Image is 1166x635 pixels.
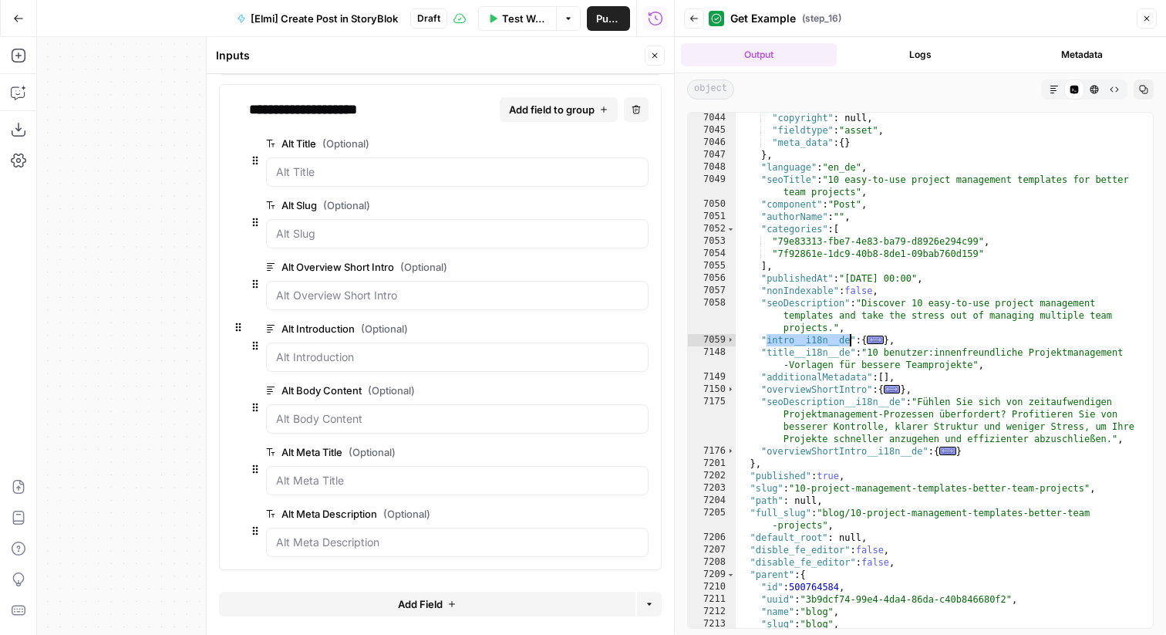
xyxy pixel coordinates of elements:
[323,198,370,213] span: (Optional)
[688,371,736,383] div: 7149
[730,11,796,26] span: Get Example
[276,350,639,365] input: Alt Introduction
[681,43,837,66] button: Output
[688,532,736,544] div: 7206
[688,495,736,507] div: 7204
[726,445,735,458] span: Toggle code folding, rows 7176 through 7200
[266,259,561,275] label: Alt Overview Short Intro
[688,235,736,248] div: 7053
[688,569,736,581] div: 7209
[688,346,736,371] div: 7148
[939,447,956,455] span: Unfold code
[688,248,736,260] div: 7054
[688,544,736,556] div: 7207
[216,48,640,63] div: Inputs
[843,43,999,66] button: Logs
[587,6,630,31] button: Publish
[251,11,398,26] span: [Elmi] Create Post in StoryBlok
[349,444,396,460] span: (Optional)
[398,596,443,612] span: Add Field
[276,411,639,427] input: Alt Body Content
[266,321,561,336] label: Alt Introduction
[596,11,621,26] span: Publish
[688,606,736,618] div: 7212
[867,336,884,344] span: Unfold code
[502,11,548,26] span: Test Workflow
[368,383,415,398] span: (Optional)
[478,6,557,31] button: Test Workflow
[688,285,736,297] div: 7057
[266,444,561,460] label: Alt Meta Title
[266,136,561,151] label: Alt Title
[688,556,736,569] div: 7208
[726,334,735,346] span: Toggle code folding, rows 7059 through 7147
[688,297,736,334] div: 7058
[266,383,561,398] label: Alt Body Content
[688,383,736,396] div: 7150
[688,507,736,532] div: 7205
[726,569,735,581] span: Toggle code folding, rows 7209 through 7215
[266,506,561,522] label: Alt Meta Description
[688,593,736,606] div: 7211
[276,535,639,550] input: Alt Meta Description
[500,97,618,122] button: Add field to group
[219,592,635,616] button: Add Field
[688,124,736,137] div: 7045
[276,473,639,488] input: Alt Meta Title
[276,226,639,242] input: Alt Slug
[509,102,595,117] span: Add field to group
[322,136,369,151] span: (Optional)
[688,260,736,272] div: 7055
[688,211,736,223] div: 7051
[1004,43,1160,66] button: Metadata
[884,385,901,393] span: Unfold code
[688,174,736,198] div: 7049
[688,618,736,630] div: 7213
[688,458,736,470] div: 7201
[276,288,639,303] input: Alt Overview Short Intro
[726,383,735,396] span: Toggle code folding, rows 7150 through 7174
[417,12,440,25] span: Draft
[802,12,841,25] span: ( step_16 )
[266,198,561,213] label: Alt Slug
[688,396,736,445] div: 7175
[688,161,736,174] div: 7048
[688,581,736,593] div: 7210
[688,482,736,495] div: 7203
[687,79,734,100] span: object
[688,112,736,124] div: 7044
[688,137,736,149] div: 7046
[688,198,736,211] div: 7050
[361,321,408,336] span: (Optional)
[276,164,639,180] input: Alt Title
[688,445,736,458] div: 7176
[688,149,736,161] div: 7047
[688,223,736,235] div: 7052
[688,470,736,482] div: 7202
[227,6,407,31] button: [Elmi] Create Post in StoryBlok
[688,272,736,285] div: 7056
[383,506,430,522] span: (Optional)
[400,259,447,275] span: (Optional)
[726,223,735,235] span: Toggle code folding, rows 7052 through 7055
[688,334,736,346] div: 7059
